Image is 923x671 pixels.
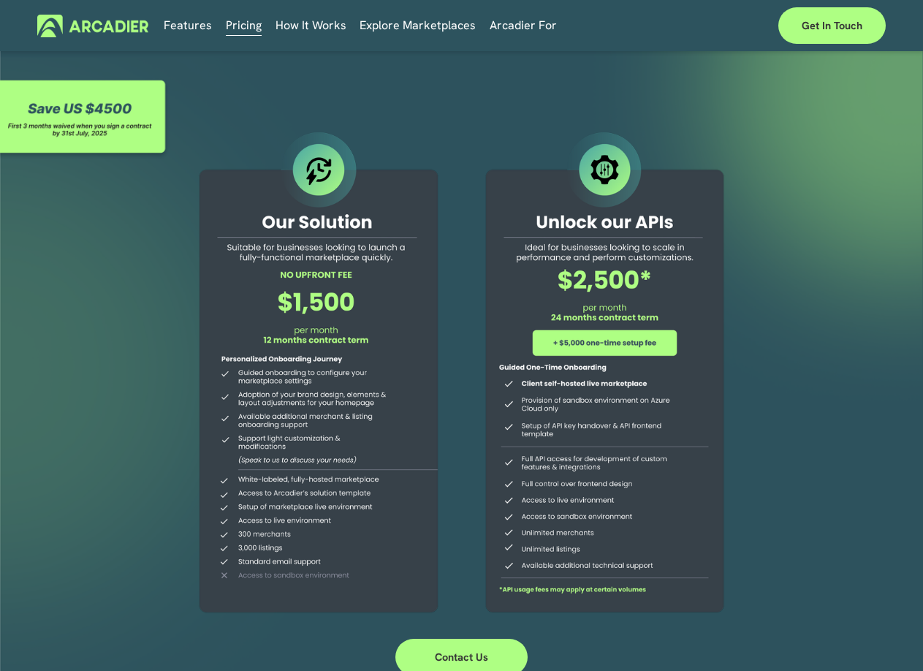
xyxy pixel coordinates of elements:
[226,15,262,37] a: Pricing
[276,15,346,36] span: How It Works
[778,7,886,44] a: Get in touch
[164,15,212,37] a: Features
[360,15,476,37] a: Explore Marketplaces
[37,15,149,37] img: Arcadier
[490,15,557,37] a: folder dropdown
[276,15,346,37] a: folder dropdown
[490,15,557,36] span: Arcadier For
